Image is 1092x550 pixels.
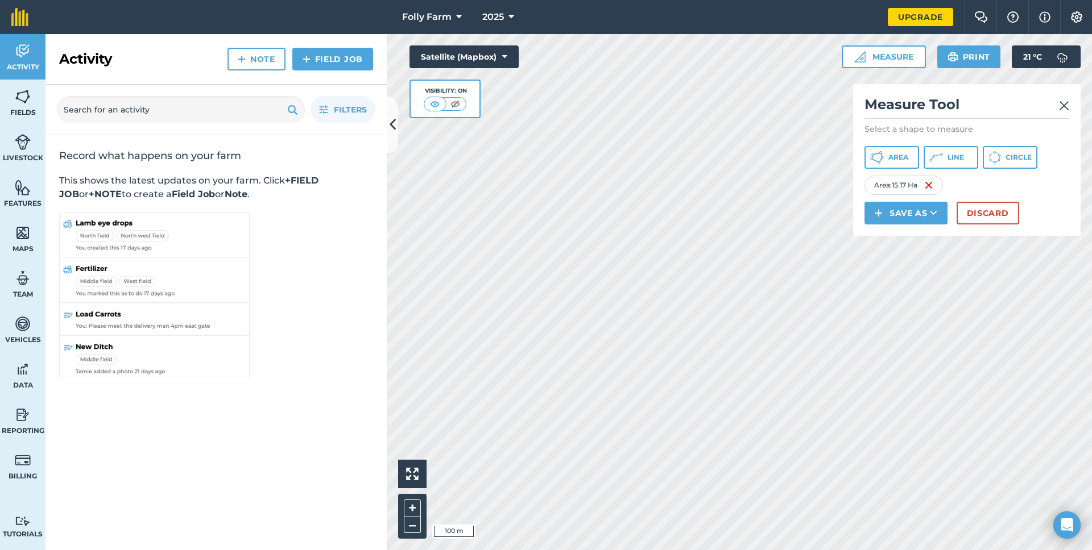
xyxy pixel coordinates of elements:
[225,189,247,199] strong: Note
[1039,10,1050,24] img: svg+xml;base64,PHN2ZyB4bWxucz0iaHR0cDovL3d3dy53My5vcmcvMjAwMC9zdmciIHdpZHRoPSIxNyIgaGVpZ2h0PSIxNy...
[937,45,1001,68] button: Print
[424,86,467,95] div: Visibility: On
[854,51,866,63] img: Ruler icon
[864,95,1069,119] h2: Measure Tool
[1070,11,1083,23] img: A cog icon
[948,50,958,64] img: svg+xml;base64,PHN2ZyB4bWxucz0iaHR0cDovL3d3dy53My5vcmcvMjAwMC9zdmciIHdpZHRoPSIxOSIgaGVpZ2h0PSIyNC...
[1012,45,1081,68] button: 21 °C
[974,11,988,23] img: Two speech bubbles overlapping with the left bubble in the forefront
[59,174,373,201] p: This shows the latest updates on your farm. Click or to create a or .
[172,189,215,199] strong: Field Job
[404,499,421,516] button: +
[15,134,31,151] img: svg+xml;base64,PD94bWwgdmVyc2lvbj0iMS4wIiBlbmNvZGluZz0idXRmLTgiPz4KPCEtLSBHZW5lcmF0b3I6IEFkb2JlIE...
[15,270,31,287] img: svg+xml;base64,PD94bWwgdmVyc2lvbj0iMS4wIiBlbmNvZGluZz0idXRmLTgiPz4KPCEtLSBHZW5lcmF0b3I6IEFkb2JlIE...
[311,96,375,123] button: Filters
[448,98,462,110] img: svg+xml;base64,PHN2ZyB4bWxucz0iaHR0cDovL3d3dy53My5vcmcvMjAwMC9zdmciIHdpZHRoPSI1MCIgaGVpZ2h0PSI0MC...
[875,206,883,220] img: svg+xml;base64,PHN2ZyB4bWxucz0iaHR0cDovL3d3dy53My5vcmcvMjAwMC9zdmciIHdpZHRoPSIxNCIgaGVpZ2h0PSIyNC...
[15,452,31,469] img: svg+xml;base64,PD94bWwgdmVyc2lvbj0iMS4wIiBlbmNvZGluZz0idXRmLTgiPz4KPCEtLSBHZW5lcmF0b3I6IEFkb2JlIE...
[227,48,286,70] a: Note
[864,123,1069,135] p: Select a shape to measure
[1059,99,1069,113] img: svg+xml;base64,PHN2ZyB4bWxucz0iaHR0cDovL3d3dy53My5vcmcvMjAwMC9zdmciIHdpZHRoPSIyMiIgaGVpZ2h0PSIzMC...
[287,103,298,116] img: svg+xml;base64,PHN2ZyB4bWxucz0iaHR0cDovL3d3dy53My5vcmcvMjAwMC9zdmciIHdpZHRoPSIxOSIgaGVpZ2h0PSIyNC...
[864,176,943,195] div: Area : 15.17 Ha
[59,149,373,163] h2: Record what happens on your farm
[15,406,31,423] img: svg+xml;base64,PD94bWwgdmVyc2lvbj0iMS4wIiBlbmNvZGluZz0idXRmLTgiPz4KPCEtLSBHZW5lcmF0b3I6IEFkb2JlIE...
[15,43,31,60] img: svg+xml;base64,PD94bWwgdmVyc2lvbj0iMS4wIiBlbmNvZGluZz0idXRmLTgiPz4KPCEtLSBHZW5lcmF0b3I6IEFkb2JlIE...
[57,96,305,123] input: Search for an activity
[89,189,122,199] strong: +NOTE
[404,516,421,533] button: –
[15,361,31,378] img: svg+xml;base64,PD94bWwgdmVyc2lvbj0iMS4wIiBlbmNvZGluZz0idXRmLTgiPz4KPCEtLSBHZW5lcmF0b3I6IEFkb2JlIE...
[15,516,31,527] img: svg+xml;base64,PD94bWwgdmVyc2lvbj0iMS4wIiBlbmNvZGluZz0idXRmLTgiPz4KPCEtLSBHZW5lcmF0b3I6IEFkb2JlIE...
[15,315,31,332] img: svg+xml;base64,PD94bWwgdmVyc2lvbj0iMS4wIiBlbmNvZGluZz0idXRmLTgiPz4KPCEtLSBHZW5lcmF0b3I6IEFkb2JlIE...
[924,146,978,169] button: Line
[292,48,373,70] a: Field Job
[864,146,919,169] button: Area
[303,52,311,66] img: svg+xml;base64,PHN2ZyB4bWxucz0iaHR0cDovL3d3dy53My5vcmcvMjAwMC9zdmciIHdpZHRoPSIxNCIgaGVpZ2h0PSIyNC...
[924,178,933,192] img: svg+xml;base64,PHN2ZyB4bWxucz0iaHR0cDovL3d3dy53My5vcmcvMjAwMC9zdmciIHdpZHRoPSIxNiIgaGVpZ2h0PSIyNC...
[334,103,367,116] span: Filters
[1023,45,1042,68] span: 21 ° C
[888,8,953,26] a: Upgrade
[15,224,31,241] img: svg+xml;base64,PHN2ZyB4bWxucz0iaHR0cDovL3d3dy53My5vcmcvMjAwMC9zdmciIHdpZHRoPSI1NiIgaGVpZ2h0PSI2MC...
[15,88,31,105] img: svg+xml;base64,PHN2ZyB4bWxucz0iaHR0cDovL3d3dy53My5vcmcvMjAwMC9zdmciIHdpZHRoPSI1NiIgaGVpZ2h0PSI2MC...
[842,45,926,68] button: Measure
[402,10,452,24] span: Folly Farm
[428,98,442,110] img: svg+xml;base64,PHN2ZyB4bWxucz0iaHR0cDovL3d3dy53My5vcmcvMjAwMC9zdmciIHdpZHRoPSI1MCIgaGVpZ2h0PSI0MC...
[11,8,28,26] img: fieldmargin Logo
[888,153,908,162] span: Area
[59,50,112,68] h2: Activity
[1053,511,1081,539] div: Open Intercom Messenger
[948,153,964,162] span: Line
[864,202,948,224] button: Save as
[1051,45,1074,68] img: svg+xml;base64,PD94bWwgdmVyc2lvbj0iMS4wIiBlbmNvZGluZz0idXRmLTgiPz4KPCEtLSBHZW5lcmF0b3I6IEFkb2JlIE...
[409,45,519,68] button: Satellite (Mapbox)
[983,146,1037,169] button: Circle
[406,468,419,480] img: Four arrows, one pointing top left, one top right, one bottom right and the last bottom left
[957,202,1019,224] button: Discard
[1006,153,1032,162] span: Circle
[238,52,246,66] img: svg+xml;base64,PHN2ZyB4bWxucz0iaHR0cDovL3d3dy53My5vcmcvMjAwMC9zdmciIHdpZHRoPSIxNCIgaGVpZ2h0PSIyNC...
[482,10,504,24] span: 2025
[1006,11,1020,23] img: A question mark icon
[15,179,31,196] img: svg+xml;base64,PHN2ZyB4bWxucz0iaHR0cDovL3d3dy53My5vcmcvMjAwMC9zdmciIHdpZHRoPSI1NiIgaGVpZ2h0PSI2MC...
